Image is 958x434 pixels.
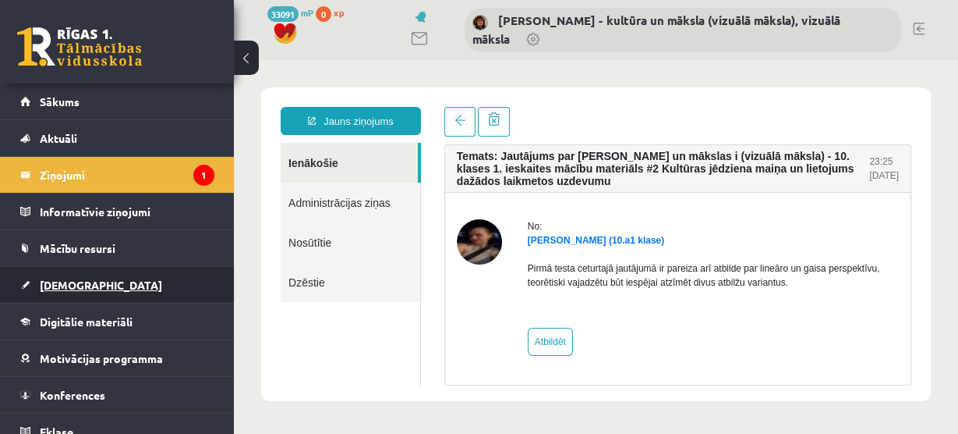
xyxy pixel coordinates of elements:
[472,15,488,30] img: Ilze Kolka - kultūra un māksla (vizuālā māksla), vizuālā māksla
[40,194,214,229] legend: Informatīvie ziņojumi
[47,162,186,202] a: Nosūtītie
[20,157,214,193] a: Ziņojumi1
[223,90,635,127] h4: Temats: Jautājums par [PERSON_NAME] un mākslas i (vizuālā māksla) - 10. klases 1. ieskaites mācīb...
[20,304,214,340] a: Digitālie materiāli
[20,340,214,376] a: Motivācijas programma
[20,120,214,156] a: Aktuāli
[267,6,313,19] a: 33091 mP
[20,230,214,266] a: Mācību resursi
[294,175,430,186] a: [PERSON_NAME] (10.a1 klase)
[40,278,162,292] span: [DEMOGRAPHIC_DATA]
[47,47,187,75] a: Jauns ziņojums
[316,6,352,19] a: 0 xp
[40,315,133,329] span: Digitālie materiāli
[223,159,268,205] img: Daila Kronberga
[40,94,80,108] span: Sākums
[294,159,665,173] div: No:
[47,123,186,162] a: Administrācijas ziņas
[20,84,214,119] a: Sākums
[472,12,840,47] a: [PERSON_NAME] - kultūra un māksla (vizuālā māksla), vizuālā māksla
[294,201,665,229] p: Pirmā testa ceturtajā jautājumā ir pareiza arī atbilde par lineāro un gaisa perspektīvu, teorētis...
[47,202,186,242] a: Dzēstie
[316,6,331,22] span: 0
[17,27,142,66] a: Rīgas 1. Tālmācības vidusskola
[20,267,214,303] a: [DEMOGRAPHIC_DATA]
[294,268,339,296] a: Atbildēt
[267,6,299,22] span: 33091
[334,6,344,19] span: xp
[47,83,184,123] a: Ienākošie
[20,377,214,413] a: Konferences
[193,165,214,186] i: 1
[40,388,105,402] span: Konferences
[40,131,77,145] span: Aktuāli
[301,6,313,19] span: mP
[20,194,214,229] a: Informatīvie ziņojumi
[40,351,163,365] span: Motivācijas programma
[635,94,665,123] div: 23:25 [DATE]
[40,157,214,193] legend: Ziņojumi
[40,241,115,255] span: Mācību resursi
